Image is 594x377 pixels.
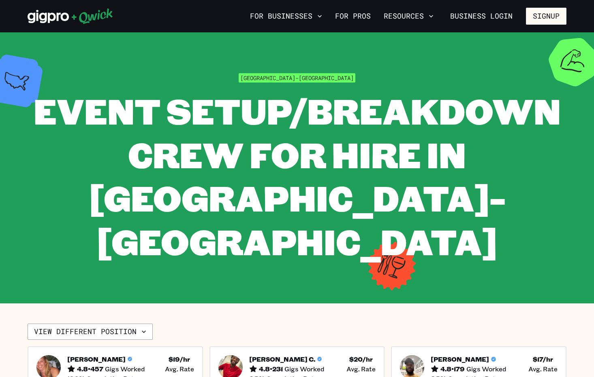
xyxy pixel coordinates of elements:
span: Avg. Rate [346,365,376,373]
h5: $ 17 /hr [533,355,553,363]
button: For Businesses [247,9,325,23]
h5: 4.8 • 179 [440,365,465,373]
span: Gigs Worked [466,365,506,373]
h5: 4.8 • 231 [259,365,283,373]
span: Gigs Worked [105,365,145,373]
button: Resources [380,9,437,23]
h5: $ 20 /hr [349,355,373,363]
h5: [PERSON_NAME] [67,355,126,363]
h5: [PERSON_NAME] C. [249,355,315,363]
span: Avg. Rate [528,365,558,373]
button: Signup [526,8,566,25]
a: Business Login [443,8,519,25]
span: Avg. Rate [165,365,194,373]
span: Event Setup/Breakdown Crew for Hire in [GEOGRAPHIC_DATA]-[GEOGRAPHIC_DATA] [34,87,561,265]
span: Gigs Worked [284,365,325,373]
h5: 4.8 • 457 [77,365,103,373]
span: [GEOGRAPHIC_DATA]-[GEOGRAPHIC_DATA] [239,73,355,83]
h5: [PERSON_NAME] [431,355,489,363]
button: View different position [28,324,153,340]
h5: $ 19 /hr [169,355,190,363]
a: For Pros [332,9,374,23]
